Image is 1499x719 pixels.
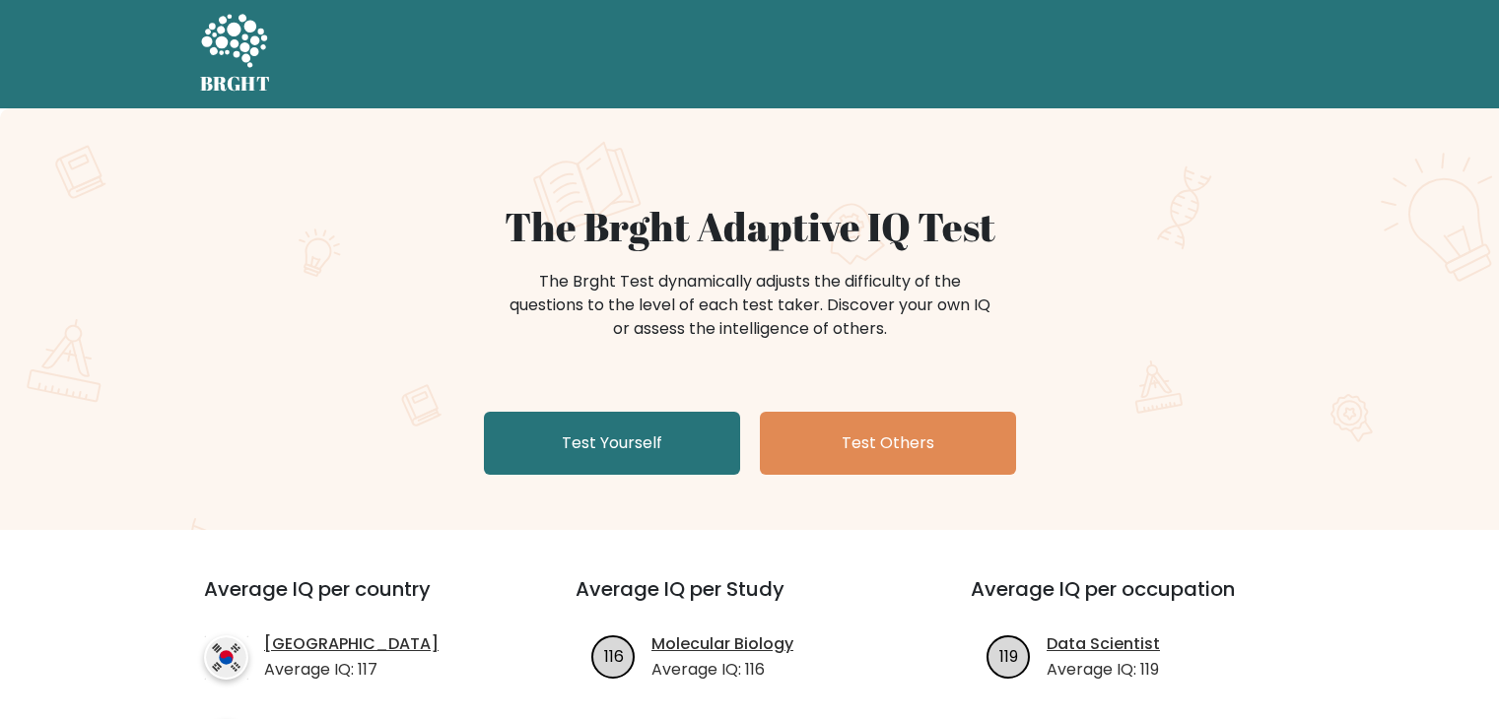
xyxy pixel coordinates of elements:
h5: BRGHT [200,72,271,96]
a: Test Others [760,412,1016,475]
div: The Brght Test dynamically adjusts the difficulty of the questions to the level of each test take... [504,270,996,341]
text: 119 [999,644,1018,667]
text: 116 [604,644,624,667]
p: Average IQ: 116 [651,658,793,682]
p: Average IQ: 117 [264,658,439,682]
a: Test Yourself [484,412,740,475]
h3: Average IQ per occupation [971,577,1319,624]
h3: Average IQ per country [204,577,505,624]
h3: Average IQ per Study [576,577,923,624]
h1: The Brght Adaptive IQ Test [269,203,1231,250]
a: [GEOGRAPHIC_DATA] [264,632,439,656]
a: Data Scientist [1047,632,1160,656]
img: country [204,635,248,680]
a: Molecular Biology [651,632,793,656]
a: BRGHT [200,8,271,100]
p: Average IQ: 119 [1047,658,1160,682]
